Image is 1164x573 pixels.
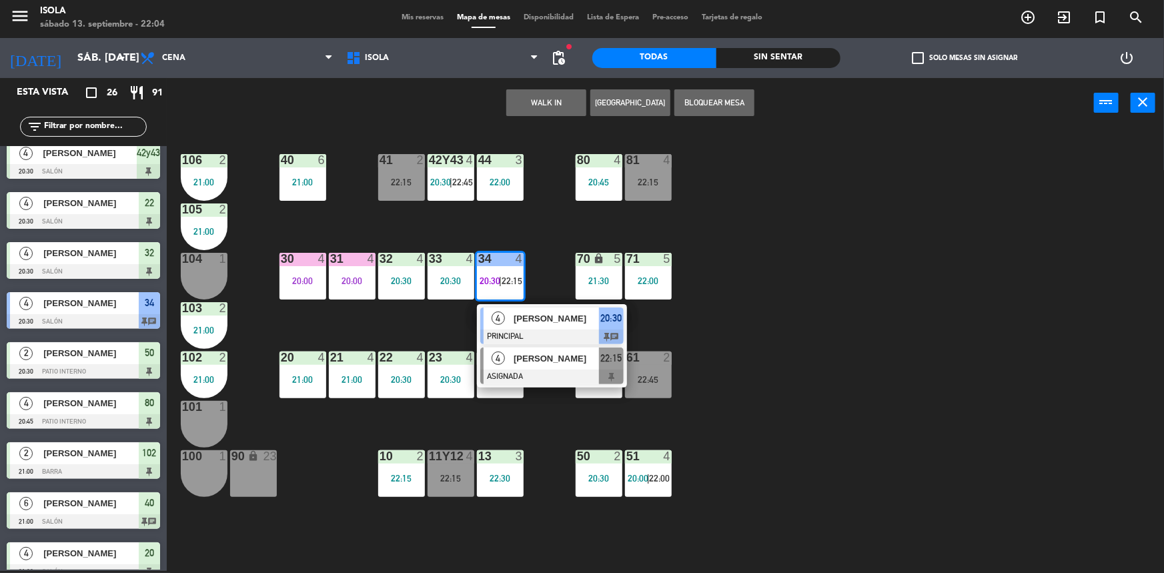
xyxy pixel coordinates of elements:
[514,312,599,326] span: [PERSON_NAME]
[517,14,580,21] span: Disponibilidad
[650,473,670,484] span: 22:00
[145,545,154,561] span: 20
[43,446,139,460] span: [PERSON_NAME]
[452,177,473,187] span: 22:45
[614,450,622,462] div: 2
[10,6,30,31] button: menu
[492,352,505,365] span: 4
[19,447,33,460] span: 2
[450,14,517,21] span: Mapa de mesas
[577,253,578,265] div: 70
[577,154,578,166] div: 80
[516,450,524,462] div: 3
[19,497,33,510] span: 6
[43,246,139,260] span: [PERSON_NAME]
[428,276,474,285] div: 20:30
[378,474,425,483] div: 22:15
[10,6,30,26] i: menu
[600,350,622,366] span: 22:15
[19,297,33,310] span: 4
[614,253,622,265] div: 5
[716,48,840,68] div: Sin sentar
[695,14,769,21] span: Tarjetas de regalo
[1135,94,1151,110] i: close
[219,154,227,166] div: 2
[181,177,227,187] div: 21:00
[625,375,672,384] div: 22:45
[145,345,154,361] span: 50
[279,276,326,285] div: 20:00
[19,397,33,410] span: 4
[279,177,326,187] div: 21:00
[1094,93,1119,113] button: power_input
[43,296,139,310] span: [PERSON_NAME]
[628,473,648,484] span: 20:00
[182,154,183,166] div: 106
[145,395,154,411] span: 80
[478,450,479,462] div: 13
[646,14,695,21] span: Pre-acceso
[477,177,524,187] div: 22:00
[664,253,672,265] div: 5
[576,474,622,483] div: 20:30
[231,450,232,462] div: 90
[329,276,376,285] div: 20:00
[378,276,425,285] div: 20:30
[145,245,154,261] span: 32
[913,52,925,64] span: check_box_outline_blank
[181,227,227,236] div: 21:00
[477,474,524,483] div: 22:30
[219,253,227,265] div: 1
[263,450,277,462] div: 23
[27,119,43,135] i: filter_list
[592,48,716,68] div: Todas
[19,247,33,260] span: 4
[580,14,646,21] span: Lista de Espera
[626,154,627,166] div: 81
[480,275,500,286] span: 20:30
[43,146,137,160] span: [PERSON_NAME]
[162,53,185,63] span: Cena
[1131,93,1155,113] button: close
[664,450,672,462] div: 4
[913,52,1018,64] label: Solo mesas sin asignar
[466,154,474,166] div: 4
[145,495,154,511] span: 40
[145,295,154,311] span: 34
[43,496,139,510] span: [PERSON_NAME]
[430,177,451,187] span: 20:30
[83,85,99,101] i: crop_square
[152,85,163,101] span: 91
[43,196,139,210] span: [PERSON_NAME]
[1128,9,1144,25] i: search
[664,352,672,364] div: 2
[318,154,326,166] div: 6
[674,89,754,116] button: Bloquear Mesa
[182,401,183,413] div: 101
[329,375,376,384] div: 21:00
[566,43,574,51] span: fiber_manual_record
[516,154,524,166] div: 3
[506,89,586,116] button: WALK IN
[181,375,227,384] div: 21:00
[43,346,139,360] span: [PERSON_NAME]
[516,253,524,265] div: 4
[576,276,622,285] div: 21:30
[499,275,502,286] span: |
[417,154,425,166] div: 2
[378,375,425,384] div: 20:30
[330,253,331,265] div: 31
[19,347,33,360] span: 2
[417,450,425,462] div: 2
[514,352,599,366] span: [PERSON_NAME]
[614,154,622,166] div: 4
[7,85,96,101] div: Esta vista
[429,154,430,166] div: 42y43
